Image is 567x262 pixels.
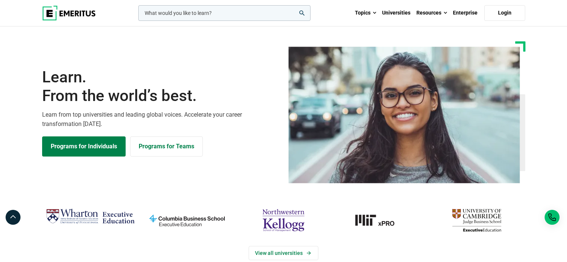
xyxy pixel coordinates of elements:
img: columbia-business-school [142,206,231,235]
a: Login [484,5,525,21]
img: Wharton Executive Education [46,206,135,228]
img: MIT xPRO [336,206,425,235]
a: Explore for Business [130,136,203,157]
img: Learn from the world's best [289,47,520,183]
span: From the world’s best. [42,86,279,105]
p: Learn from top universities and leading global voices. Accelerate your career transformation [DATE]. [42,110,279,129]
a: Explore Programs [42,136,126,157]
img: northwestern-kellogg [239,206,328,235]
input: woocommerce-product-search-field-0 [138,5,311,21]
h1: Learn. [42,68,279,105]
a: View Universities [249,246,318,260]
img: cambridge-judge-business-school [432,206,521,235]
a: MIT-xPRO [336,206,425,235]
